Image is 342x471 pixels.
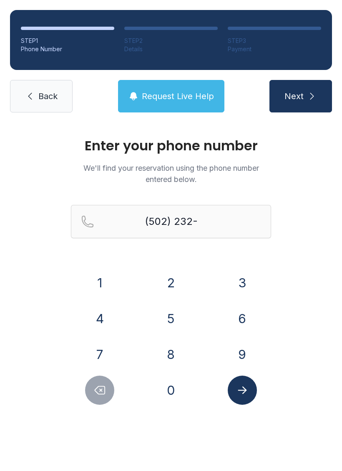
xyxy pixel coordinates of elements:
button: 0 [156,376,186,405]
span: Request Live Help [142,90,214,102]
button: Submit lookup form [228,376,257,405]
div: STEP 1 [21,37,114,45]
button: 5 [156,304,186,333]
div: Details [124,45,218,53]
button: 1 [85,268,114,297]
div: Payment [228,45,321,53]
div: Phone Number [21,45,114,53]
button: 8 [156,340,186,369]
p: We'll find your reservation using the phone number entered below. [71,162,271,185]
button: 9 [228,340,257,369]
button: Delete number [85,376,114,405]
button: 2 [156,268,186,297]
button: 3 [228,268,257,297]
button: 6 [228,304,257,333]
button: 4 [85,304,114,333]
input: Reservation phone number [71,205,271,238]
span: Next [284,90,304,102]
div: STEP 3 [228,37,321,45]
h1: Enter your phone number [71,139,271,152]
div: STEP 2 [124,37,218,45]
span: Back [38,90,58,102]
button: 7 [85,340,114,369]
